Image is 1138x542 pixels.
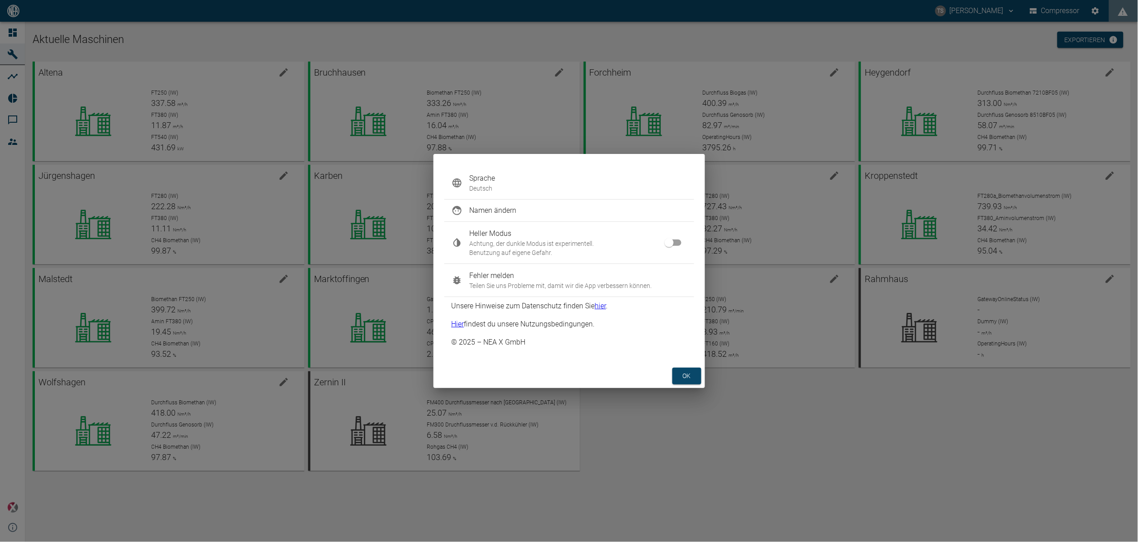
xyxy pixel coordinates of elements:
[444,167,694,199] div: SpracheDeutsch
[470,239,672,257] p: Achtung, der dunkle Modus ist experimentell. Benutzung auf eigene Gefahr.
[470,205,687,216] span: Namen ändern
[595,302,606,310] a: hier
[470,184,687,193] p: Deutsch
[452,320,464,328] a: Hier
[470,270,687,281] span: Fehler melden
[672,368,701,384] button: ok
[452,301,608,312] p: Unsere Hinweise zum Datenschutz finden Sie .
[452,337,526,348] p: © 2025 – NEA X GmbH
[470,173,687,184] span: Sprache
[470,281,687,290] p: Teilen Sie uns Probleme mit, damit wir die App verbessern können.
[452,319,595,330] p: findest du unsere Nutzungsbedingungen.
[470,228,672,239] span: Heller Modus
[444,264,694,297] div: Fehler meldenTeilen Sie uns Probleme mit, damit wir die App verbessern können.
[444,200,694,221] div: Namen ändern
